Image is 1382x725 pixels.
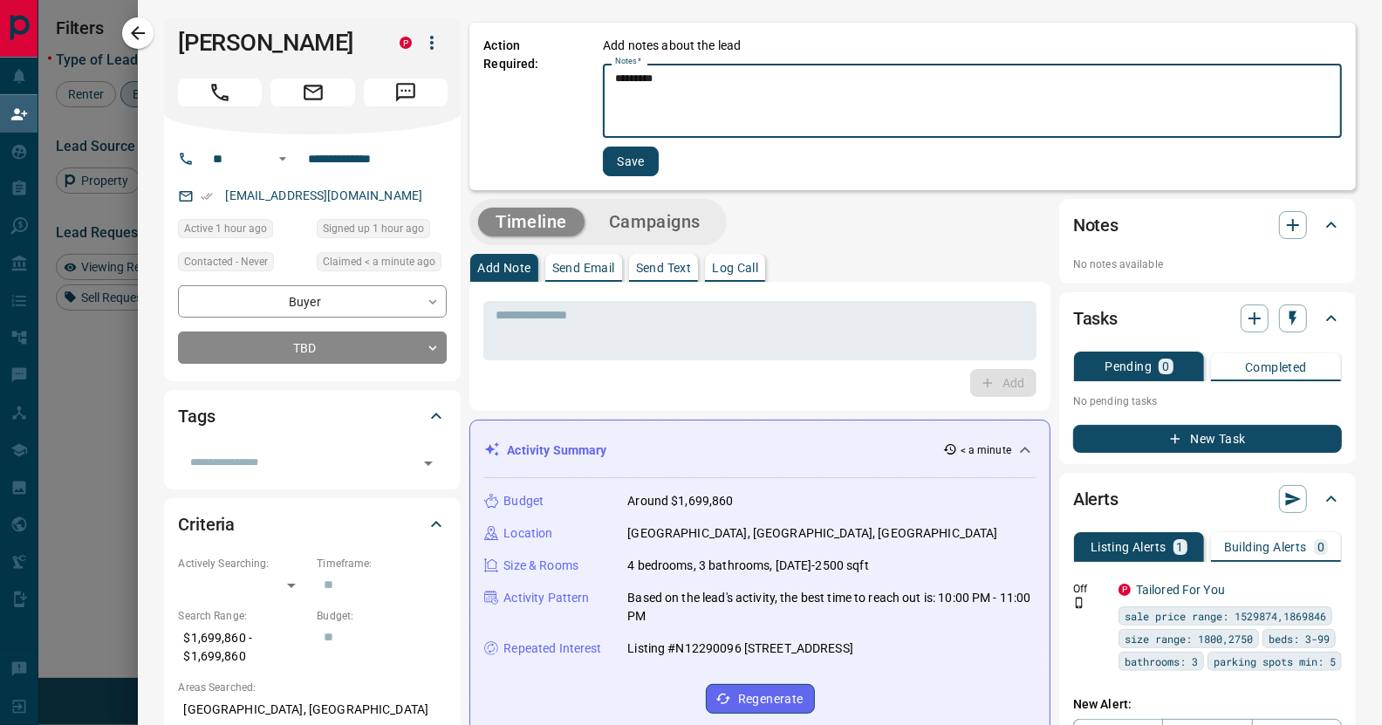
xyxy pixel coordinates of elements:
[706,684,815,714] button: Regenerate
[627,557,868,575] p: 4 bedrooms, 3 bathrooms, [DATE]-2500 sqft
[961,442,1011,458] p: < a minute
[627,640,853,658] p: Listing #N12290096 [STREET_ADDRESS]
[1073,304,1118,332] h2: Tasks
[1073,485,1119,513] h2: Alerts
[478,208,585,236] button: Timeline
[178,395,447,437] div: Tags
[323,253,435,270] span: Claimed < a minute ago
[1136,583,1225,597] a: Tailored For You
[1091,541,1166,553] p: Listing Alerts
[507,441,606,460] p: Activity Summary
[636,262,692,274] p: Send Text
[400,37,412,49] div: property.ca
[483,37,577,176] p: Action Required:
[178,332,447,364] div: TBD
[416,451,441,475] button: Open
[1269,630,1330,647] span: beds: 3-99
[477,262,530,274] p: Add Note
[272,148,293,169] button: Open
[1125,607,1326,625] span: sale price range: 1529874,1869846
[503,557,578,575] p: Size & Rooms
[1119,584,1131,596] div: property.ca
[317,608,447,624] p: Budget:
[1073,204,1342,246] div: Notes
[178,285,447,318] div: Buyer
[225,188,422,202] a: [EMAIL_ADDRESS][DOMAIN_NAME]
[323,220,424,237] span: Signed up 1 hour ago
[503,589,589,607] p: Activity Pattern
[627,589,1036,626] p: Based on the lead's activity, the best time to reach out is: 10:00 PM - 11:00 PM
[1214,653,1336,670] span: parking spots min: 5
[1073,256,1342,272] p: No notes available
[178,510,235,538] h2: Criteria
[615,56,641,67] label: Notes
[1073,478,1342,520] div: Alerts
[1073,581,1108,597] p: Off
[603,37,741,55] p: Add notes about the lead
[178,79,262,106] span: Call
[627,492,733,510] p: Around $1,699,860
[503,640,601,658] p: Repeated Interest
[1125,653,1198,670] span: bathrooms: 3
[1224,541,1307,553] p: Building Alerts
[270,79,354,106] span: Email
[178,695,447,724] p: [GEOGRAPHIC_DATA], [GEOGRAPHIC_DATA]
[184,220,267,237] span: Active 1 hour ago
[592,208,718,236] button: Campaigns
[201,190,213,202] svg: Email Verified
[1245,361,1307,373] p: Completed
[178,219,308,243] div: Sat Aug 16 2025
[1073,695,1342,714] p: New Alert:
[484,434,1036,467] div: Activity Summary< a minute
[178,503,447,545] div: Criteria
[1073,597,1085,609] svg: Push Notification Only
[1317,541,1324,553] p: 0
[178,624,308,671] p: $1,699,860 - $1,699,860
[1073,211,1119,239] h2: Notes
[1073,425,1342,453] button: New Task
[1177,541,1184,553] p: 1
[503,524,552,543] p: Location
[184,253,268,270] span: Contacted - Never
[1125,630,1253,647] span: size range: 1800,2750
[178,556,308,571] p: Actively Searching:
[317,556,447,571] p: Timeframe:
[317,219,447,243] div: Sat Aug 16 2025
[178,680,447,695] p: Areas Searched:
[1105,360,1152,373] p: Pending
[603,147,659,176] button: Save
[178,608,308,624] p: Search Range:
[712,262,758,274] p: Log Call
[1073,388,1342,414] p: No pending tasks
[1162,360,1169,373] p: 0
[503,492,544,510] p: Budget
[364,79,448,106] span: Message
[552,262,615,274] p: Send Email
[178,29,373,57] h1: [PERSON_NAME]
[627,524,997,543] p: [GEOGRAPHIC_DATA], [GEOGRAPHIC_DATA], [GEOGRAPHIC_DATA]
[178,402,215,430] h2: Tags
[1073,298,1342,339] div: Tasks
[317,252,447,277] div: Sun Aug 17 2025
